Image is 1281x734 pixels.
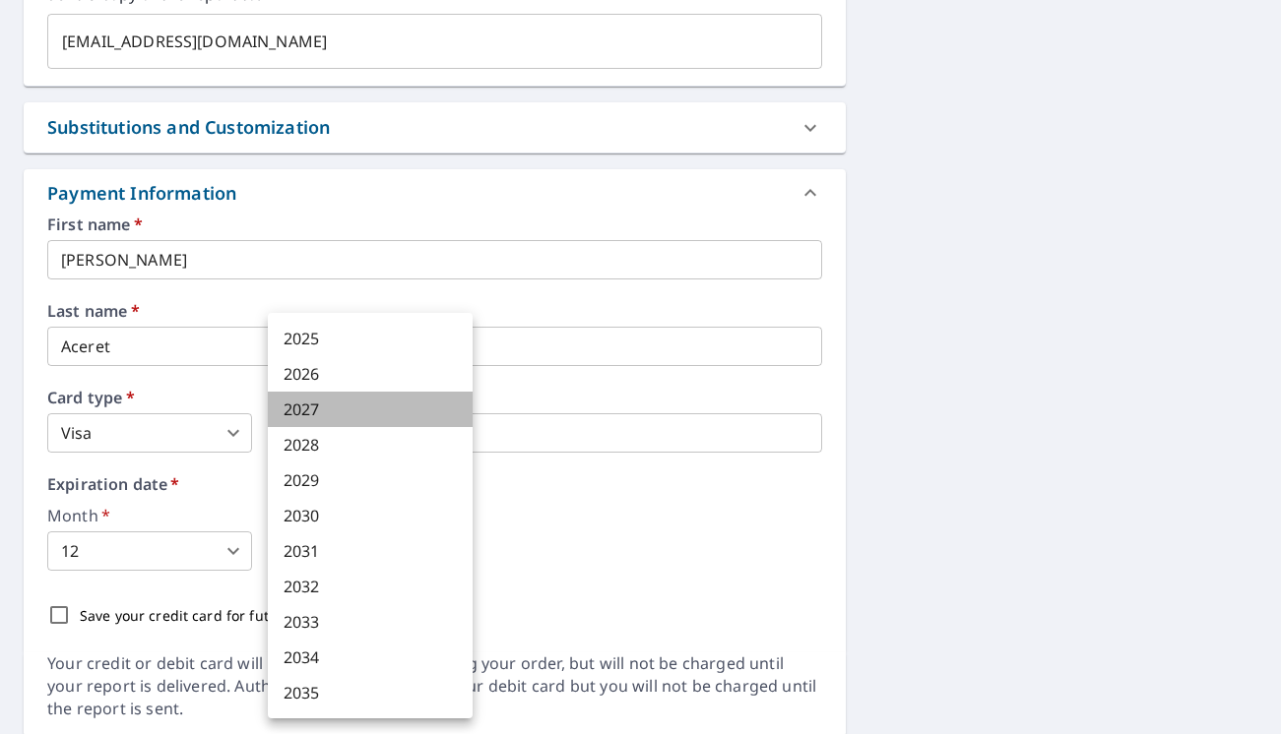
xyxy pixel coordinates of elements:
li: 2032 [268,569,473,604]
li: 2035 [268,675,473,710]
li: 2028 [268,427,473,462]
li: 2026 [268,356,473,392]
li: 2031 [268,533,473,569]
li: 2033 [268,604,473,640]
li: 2034 [268,640,473,675]
li: 2025 [268,321,473,356]
li: 2027 [268,392,473,427]
li: 2029 [268,462,473,498]
li: 2030 [268,498,473,533]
